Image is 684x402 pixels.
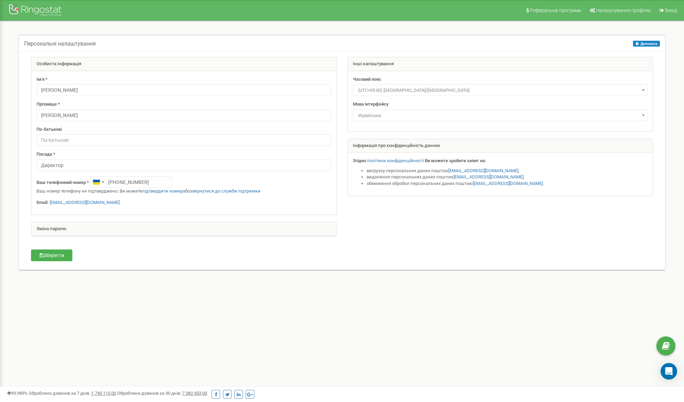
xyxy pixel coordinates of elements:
[353,109,648,121] span: Українська
[367,158,424,163] a: політики конфіденційності
[117,391,207,396] span: Оброблено дзвінків за 30 днів :
[31,249,72,261] button: Зберегти
[665,8,677,13] span: Вихід
[37,76,48,83] label: Ім'я *
[7,391,28,396] span: 99,989%
[596,8,651,13] span: Налаштування профілю
[37,159,331,171] input: Посада
[24,41,96,47] h5: Персональні налаштування
[661,363,677,380] div: Open Intercom Messenger
[90,176,172,188] input: +1-800-555-55-55
[348,139,653,153] div: Інформація про конфіденційність данних
[29,391,116,396] span: Оброблено дзвінків за 7 днів :
[453,174,523,179] a: [EMAIL_ADDRESS][DOMAIN_NAME]
[37,151,55,158] label: Посада *
[50,200,120,205] a: [EMAIL_ADDRESS][DOMAIN_NAME]
[91,391,116,396] u: 1 745 115,00
[355,111,645,120] span: Українська
[633,41,660,47] button: Допомога
[425,158,486,163] strong: Ви можете зробити запит на:
[142,188,183,194] a: підтвердити номер
[182,391,207,396] u: 7 382 453,00
[37,84,331,96] input: Ім'я
[31,57,337,71] div: Особиста інформація
[353,84,648,96] span: (UTC+03:00) Europe/Kiev
[448,168,518,173] a: [EMAIL_ADDRESS][DOMAIN_NAME]
[367,168,648,174] li: вигрузку персональних даних поштою ,
[37,101,60,108] label: Прізвище *
[348,57,653,71] div: Інші налаштування
[190,188,261,194] a: звернутися до служби підтримки
[473,181,543,186] a: [EMAIL_ADDRESS][DOMAIN_NAME]
[355,86,645,95] span: (UTC+03:00) Europe/Kiev
[37,126,62,133] label: По-батькові
[37,109,331,121] input: Прізвище
[37,200,49,205] strong: Email:
[90,177,106,188] div: Telephone country code
[367,180,648,187] li: обмеження обробки персональних даних поштою .
[353,101,389,108] label: Мова інтерфейсу
[31,222,337,236] div: Зміна паролю
[37,188,331,195] p: Ваш номер телефону не підтверджено. Ви можете або
[353,158,366,163] strong: Згідно
[37,134,331,146] input: По-батькові
[37,179,89,186] label: Ваш телефонний номер *
[353,76,381,83] label: Часовий пояс
[530,8,581,13] span: Реферальна програма
[367,174,648,180] li: видалення персональних даних поштою ,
